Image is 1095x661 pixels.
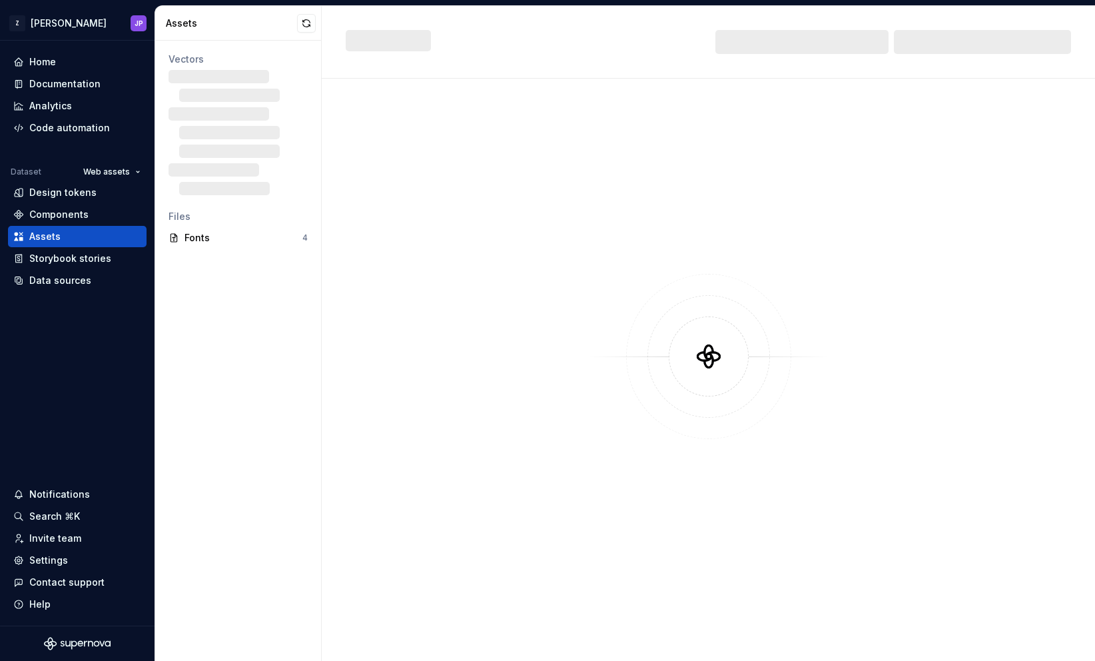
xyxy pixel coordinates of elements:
[8,51,147,73] a: Home
[29,252,111,265] div: Storybook stories
[8,506,147,527] button: Search ⌘K
[135,18,143,29] div: JP
[166,17,297,30] div: Assets
[29,554,68,567] div: Settings
[29,510,80,523] div: Search ⌘K
[169,53,308,66] div: Vectors
[8,528,147,549] a: Invite team
[8,248,147,269] a: Storybook stories
[31,17,107,30] div: [PERSON_NAME]
[29,121,110,135] div: Code automation
[8,95,147,117] a: Analytics
[11,167,41,177] div: Dataset
[184,231,302,245] div: Fonts
[29,488,90,501] div: Notifications
[29,532,81,545] div: Invite team
[29,576,105,589] div: Contact support
[8,117,147,139] a: Code automation
[163,227,313,249] a: Fonts4
[29,99,72,113] div: Analytics
[29,230,61,243] div: Assets
[77,163,147,181] button: Web assets
[29,55,56,69] div: Home
[302,233,308,243] div: 4
[3,9,152,37] button: Z[PERSON_NAME]JP
[8,226,147,247] a: Assets
[8,270,147,291] a: Data sources
[9,15,25,31] div: Z
[8,572,147,593] button: Contact support
[83,167,130,177] span: Web assets
[8,550,147,571] a: Settings
[8,594,147,615] button: Help
[29,208,89,221] div: Components
[8,484,147,505] button: Notifications
[8,73,147,95] a: Documentation
[29,598,51,611] div: Help
[169,210,308,223] div: Files
[8,182,147,203] a: Design tokens
[29,77,101,91] div: Documentation
[29,186,97,199] div: Design tokens
[8,204,147,225] a: Components
[29,274,91,287] div: Data sources
[44,637,111,650] svg: Supernova Logo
